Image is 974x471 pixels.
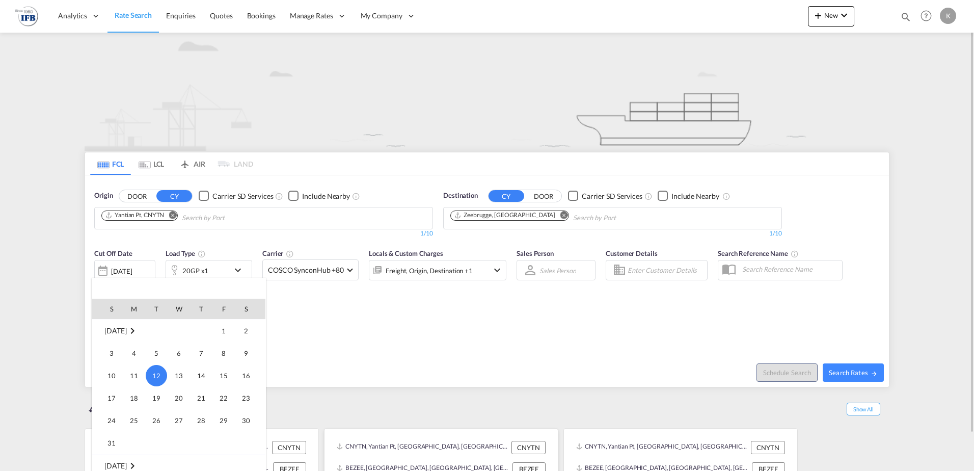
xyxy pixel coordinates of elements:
th: S [235,299,265,319]
td: Thursday August 7 2025 [190,342,212,364]
th: T [190,299,212,319]
td: Tuesday August 19 2025 [145,387,168,409]
td: Thursday August 21 2025 [190,387,212,409]
span: 11 [124,365,144,386]
td: Saturday August 23 2025 [235,387,265,409]
td: Sunday August 17 2025 [92,387,123,409]
td: Wednesday August 13 2025 [168,364,190,387]
span: 8 [213,343,234,363]
span: 13 [169,365,189,386]
span: [DATE] [104,326,126,335]
span: 6 [169,343,189,363]
th: S [92,299,123,319]
span: 14 [191,365,211,386]
span: 17 [101,388,122,408]
span: 21 [191,388,211,408]
tr: Week 4 [92,387,265,409]
td: Monday August 25 2025 [123,409,145,432]
th: T [145,299,168,319]
td: Wednesday August 27 2025 [168,409,190,432]
tr: Week 2 [92,342,265,364]
span: 23 [236,388,256,408]
td: Wednesday August 6 2025 [168,342,190,364]
td: Sunday August 10 2025 [92,364,123,387]
tr: Week 1 [92,319,265,342]
span: 12 [146,365,167,386]
span: 19 [146,388,167,408]
td: Saturday August 9 2025 [235,342,265,364]
tr: Week 5 [92,409,265,432]
td: Friday August 22 2025 [212,387,235,409]
span: 31 [101,433,122,453]
td: Thursday August 14 2025 [190,364,212,387]
td: Monday August 18 2025 [123,387,145,409]
span: 4 [124,343,144,363]
td: Friday August 29 2025 [212,409,235,432]
td: Friday August 1 2025 [212,319,235,342]
span: 22 [213,388,234,408]
td: Tuesday August 26 2025 [145,409,168,432]
span: [DATE] [104,461,126,470]
span: 27 [169,410,189,431]
td: Tuesday August 12 2025 [145,364,168,387]
tr: Week 6 [92,432,265,455]
td: Friday August 15 2025 [212,364,235,387]
span: 25 [124,410,144,431]
span: 7 [191,343,211,363]
span: 15 [213,365,234,386]
span: 5 [146,343,167,363]
tr: Week 3 [92,364,265,387]
span: 2 [236,321,256,341]
td: Friday August 8 2025 [212,342,235,364]
span: 30 [236,410,256,431]
span: 10 [101,365,122,386]
span: 9 [236,343,256,363]
span: 18 [124,388,144,408]
td: Saturday August 30 2025 [235,409,265,432]
span: 16 [236,365,256,386]
th: F [212,299,235,319]
td: Monday August 4 2025 [123,342,145,364]
span: 3 [101,343,122,363]
td: Monday August 11 2025 [123,364,145,387]
td: Tuesday August 5 2025 [145,342,168,364]
span: 24 [101,410,122,431]
span: 29 [213,410,234,431]
th: M [123,299,145,319]
td: Saturday August 2 2025 [235,319,265,342]
td: Sunday August 24 2025 [92,409,123,432]
td: Sunday August 3 2025 [92,342,123,364]
td: Thursday August 28 2025 [190,409,212,432]
td: August 2025 [92,319,168,342]
th: W [168,299,190,319]
td: Wednesday August 20 2025 [168,387,190,409]
span: 1 [213,321,234,341]
td: Sunday August 31 2025 [92,432,123,455]
td: Saturday August 16 2025 [235,364,265,387]
span: 28 [191,410,211,431]
span: 20 [169,388,189,408]
span: 26 [146,410,167,431]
